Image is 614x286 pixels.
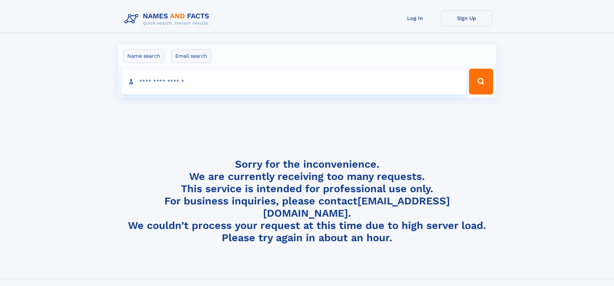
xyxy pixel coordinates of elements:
[171,49,211,63] label: Email search
[123,49,164,63] label: Name search
[441,10,492,26] a: Sign Up
[122,10,215,28] img: Logo Names and Facts
[263,195,450,219] a: [EMAIL_ADDRESS][DOMAIN_NAME]
[121,69,466,94] input: search input
[389,10,441,26] a: Log In
[469,69,493,94] button: Search Button
[122,158,492,244] h4: Sorry for the inconvenience. We are currently receiving too many requests. This service is intend...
